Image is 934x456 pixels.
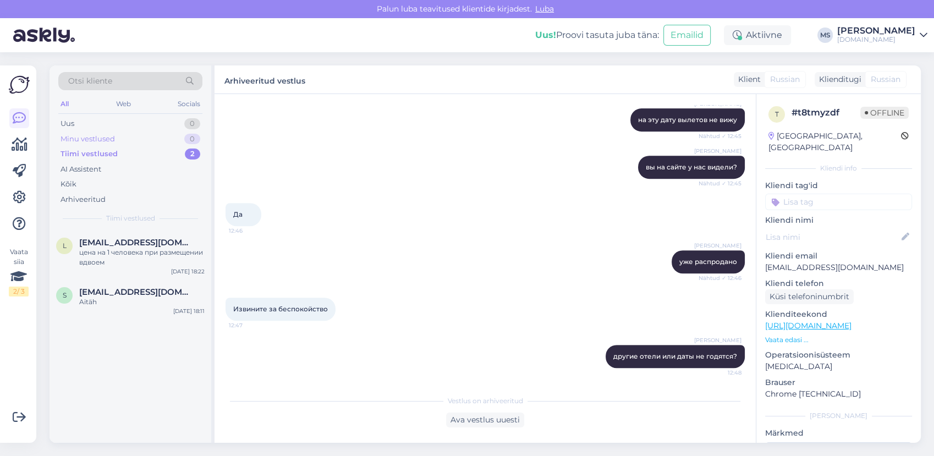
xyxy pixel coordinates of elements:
[699,274,741,282] span: Nähtud ✓ 12:46
[613,352,737,360] span: другие отели или даты не годятся?
[837,26,915,35] div: [PERSON_NAME]
[79,297,205,307] div: Aitäh
[860,107,909,119] span: Offline
[58,97,71,111] div: All
[535,29,659,42] div: Proovi tasuta juba täna:
[229,227,270,235] span: 12:46
[61,179,76,190] div: Kõik
[765,215,912,226] p: Kliendi nimi
[61,118,74,129] div: Uus
[446,413,524,427] div: Ava vestlus uuesti
[837,26,927,44] a: [PERSON_NAME][DOMAIN_NAME]
[68,75,112,87] span: Otsi kliente
[233,305,328,313] span: Извините за беспокойство
[184,118,200,129] div: 0
[766,231,899,243] input: Lisa nimi
[448,396,523,406] span: Vestlus on arhiveeritud
[663,25,711,46] button: Emailid
[61,134,115,145] div: Minu vestlused
[699,179,741,188] span: Nähtud ✓ 12:45
[765,278,912,289] p: Kliendi telefon
[765,427,912,439] p: Märkmed
[765,388,912,400] p: Chrome [TECHNICAL_ID]
[106,213,155,223] span: Tiimi vestlused
[694,241,741,250] span: [PERSON_NAME]
[173,307,205,315] div: [DATE] 18:11
[171,267,205,276] div: [DATE] 18:22
[646,163,737,171] span: вы на сайте у нас видели?
[765,411,912,421] div: [PERSON_NAME]
[765,194,912,210] input: Lisa tag
[765,377,912,388] p: Brauser
[770,74,800,85] span: Russian
[765,163,912,173] div: Kliendi info
[699,132,741,140] span: Nähtud ✓ 12:45
[114,97,133,111] div: Web
[724,25,791,45] div: Aktiivne
[765,349,912,361] p: Operatsioonisüsteem
[184,134,200,145] div: 0
[775,110,779,118] span: t
[61,149,118,160] div: Tiimi vestlused
[185,149,200,160] div: 2
[79,287,194,297] span: Siret.konsa@gmail.com
[9,247,29,296] div: Vaata siia
[837,35,915,44] div: [DOMAIN_NAME]
[535,30,556,40] b: Uus!
[63,241,67,250] span: l
[765,361,912,372] p: [MEDICAL_DATA]
[792,106,860,119] div: # t8tmyzdf
[679,257,737,266] span: уже распродано
[63,291,67,299] span: S
[765,335,912,345] p: Vaata edasi ...
[694,336,741,344] span: [PERSON_NAME]
[61,164,101,175] div: AI Assistent
[700,369,741,377] span: 12:48
[638,116,737,124] span: на эту дату вылетов не вижу
[871,74,900,85] span: Russian
[765,289,854,304] div: Küsi telefoninumbrit
[734,74,761,85] div: Klient
[61,194,106,205] div: Arhiveeritud
[79,238,194,248] span: lukinajekaterina@gmail.com
[765,180,912,191] p: Kliendi tag'id
[175,97,202,111] div: Socials
[694,147,741,155] span: [PERSON_NAME]
[224,72,305,87] label: Arhiveeritud vestlus
[229,321,270,329] span: 12:47
[9,74,30,95] img: Askly Logo
[79,248,205,267] div: цена на 1 человека при размещении вдвоем
[532,4,557,14] span: Luba
[765,250,912,262] p: Kliendi email
[765,262,912,273] p: [EMAIL_ADDRESS][DOMAIN_NAME]
[765,321,851,331] a: [URL][DOMAIN_NAME]
[765,309,912,320] p: Klienditeekond
[9,287,29,296] div: 2 / 3
[815,74,861,85] div: Klienditugi
[768,130,901,153] div: [GEOGRAPHIC_DATA], [GEOGRAPHIC_DATA]
[817,28,833,43] div: MS
[233,210,243,218] span: Да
